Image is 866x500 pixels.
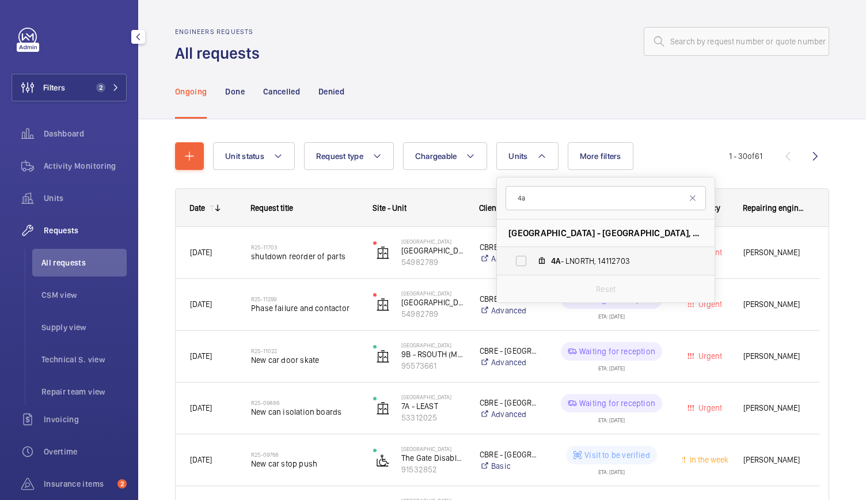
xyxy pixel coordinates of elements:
[41,257,127,268] span: All requests
[729,152,762,160] span: 1 - 30 61
[190,403,212,412] span: [DATE]
[743,298,806,311] span: [PERSON_NAME]
[251,458,358,469] span: New car stop push
[415,151,457,161] span: Chargeable
[190,300,212,309] span: [DATE]
[403,142,488,170] button: Chargeable
[580,151,621,161] span: More filters
[551,256,560,266] span: 4A
[401,393,465,400] p: [GEOGRAPHIC_DATA]
[117,479,127,488] span: 2
[584,449,650,461] p: Visit to be verified
[401,308,465,320] p: 54982789
[251,244,358,251] h2: R25-11703
[251,251,358,262] span: shutdown reorder of parts
[44,160,127,172] span: Activity Monitoring
[44,128,127,139] span: Dashboard
[480,293,541,305] p: CBRE - [GEOGRAPHIC_DATA]
[176,227,820,279] div: Press SPACE to select this row.
[696,351,722,361] span: Urgent
[743,203,806,213] span: Repairing engineer
[250,203,293,213] span: Request title
[401,360,465,372] p: 95573661
[401,349,465,360] p: 9B - RSOUTH (MRL)
[190,455,212,464] span: [DATE]
[598,412,625,423] div: ETA: [DATE]
[251,302,358,314] span: Phase failure and contactor
[598,361,625,371] div: ETA: [DATE]
[316,151,363,161] span: Request type
[44,446,127,457] span: Overtime
[401,412,465,423] p: 53312025
[175,28,267,36] h2: Engineers requests
[644,27,829,56] input: Search by request number or quote number
[376,401,390,415] img: elevator.svg
[41,354,127,365] span: Technical S. view
[12,74,127,101] button: Filters2
[43,82,65,93] span: Filters
[596,283,616,295] p: Reset
[696,300,722,309] span: Urgent
[480,357,541,368] a: Advanced
[44,414,127,425] span: Invoicing
[190,351,212,361] span: [DATE]
[401,238,465,245] p: [GEOGRAPHIC_DATA]
[189,203,205,213] div: Date
[401,464,465,475] p: 91532852
[508,151,527,161] span: Units
[480,305,541,316] a: Advanced
[401,290,465,297] p: [GEOGRAPHIC_DATA]
[496,142,558,170] button: Units
[696,403,722,412] span: Urgent
[401,297,465,308] p: [GEOGRAPHIC_DATA] (MRL)
[579,346,655,357] p: Waiting for reception
[480,253,541,264] a: Advanced
[401,245,465,256] p: [GEOGRAPHIC_DATA] (MRL)
[376,298,390,312] img: elevator.svg
[480,460,541,472] a: Basic
[44,478,113,490] span: Insurance items
[251,296,358,302] h2: R25-11299
[96,83,105,92] span: 2
[508,227,703,239] span: [GEOGRAPHIC_DATA] - [GEOGRAPHIC_DATA], TW2 7BA [GEOGRAPHIC_DATA]
[688,455,728,464] span: In the week
[480,397,541,408] p: CBRE - [GEOGRAPHIC_DATA]
[263,86,300,97] p: Cancelled
[251,399,358,406] h2: R25-09886
[373,203,407,213] span: Site - Unit
[743,246,806,259] span: [PERSON_NAME]
[743,350,806,363] span: [PERSON_NAME]
[401,400,465,412] p: 7A - LEAST
[551,255,685,267] span: - LNORTH, 14112703
[480,449,541,460] p: CBRE - [GEOGRAPHIC_DATA]
[175,86,207,97] p: Ongoing
[401,452,465,464] p: The Gate Disabled (EAST)
[190,248,212,257] span: [DATE]
[401,256,465,268] p: 54982789
[401,342,465,349] p: [GEOGRAPHIC_DATA]
[251,406,358,418] span: New can isolation boards
[251,451,358,458] h2: R25-09768
[506,186,706,210] input: Find a unit
[44,225,127,236] span: Requests
[213,142,295,170] button: Unit status
[479,203,499,213] span: Client
[41,386,127,397] span: Repair team view
[44,192,127,204] span: Units
[480,241,541,253] p: CBRE - [GEOGRAPHIC_DATA]
[225,86,244,97] p: Done
[480,408,541,420] a: Advanced
[41,289,127,301] span: CSM view
[251,354,358,366] span: New car door skate
[743,453,806,467] span: [PERSON_NAME]
[376,246,390,260] img: elevator.svg
[743,401,806,415] span: [PERSON_NAME]
[401,445,465,452] p: [GEOGRAPHIC_DATA]
[568,142,633,170] button: More filters
[598,309,625,319] div: ETA: [DATE]
[318,86,344,97] p: Denied
[304,142,394,170] button: Request type
[41,321,127,333] span: Supply view
[251,347,358,354] h2: R25-11022
[480,345,541,357] p: CBRE - [GEOGRAPHIC_DATA]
